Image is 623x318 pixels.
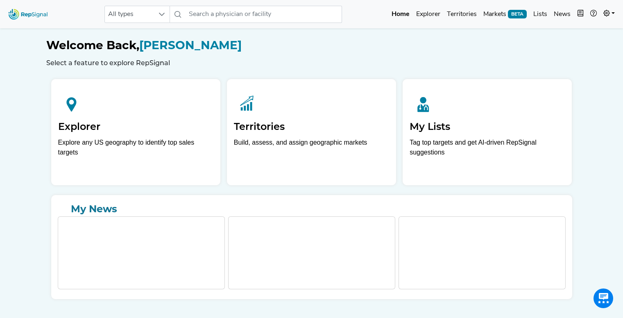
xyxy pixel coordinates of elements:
[388,6,413,23] a: Home
[105,6,154,23] span: All types
[508,10,527,18] span: BETA
[574,6,587,23] button: Intel Book
[480,6,530,23] a: MarketsBETA
[46,38,139,52] span: Welcome Back,
[186,6,342,23] input: Search a physician or facility
[46,59,577,67] h6: Select a feature to explore RepSignal
[58,138,213,157] div: Explore any US geography to identify top sales targets
[234,121,389,133] h2: Territories
[403,79,572,185] a: My ListsTag top targets and get AI-driven RepSignal suggestions
[58,202,566,216] a: My News
[227,79,396,185] a: TerritoriesBuild, assess, and assign geographic markets
[413,6,444,23] a: Explorer
[234,138,389,162] p: Build, assess, and assign geographic markets
[410,138,565,162] p: Tag top targets and get AI-driven RepSignal suggestions
[46,39,577,52] h1: [PERSON_NAME]
[410,121,565,133] h2: My Lists
[58,121,213,133] h2: Explorer
[51,79,220,185] a: ExplorerExplore any US geography to identify top sales targets
[444,6,480,23] a: Territories
[551,6,574,23] a: News
[530,6,551,23] a: Lists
